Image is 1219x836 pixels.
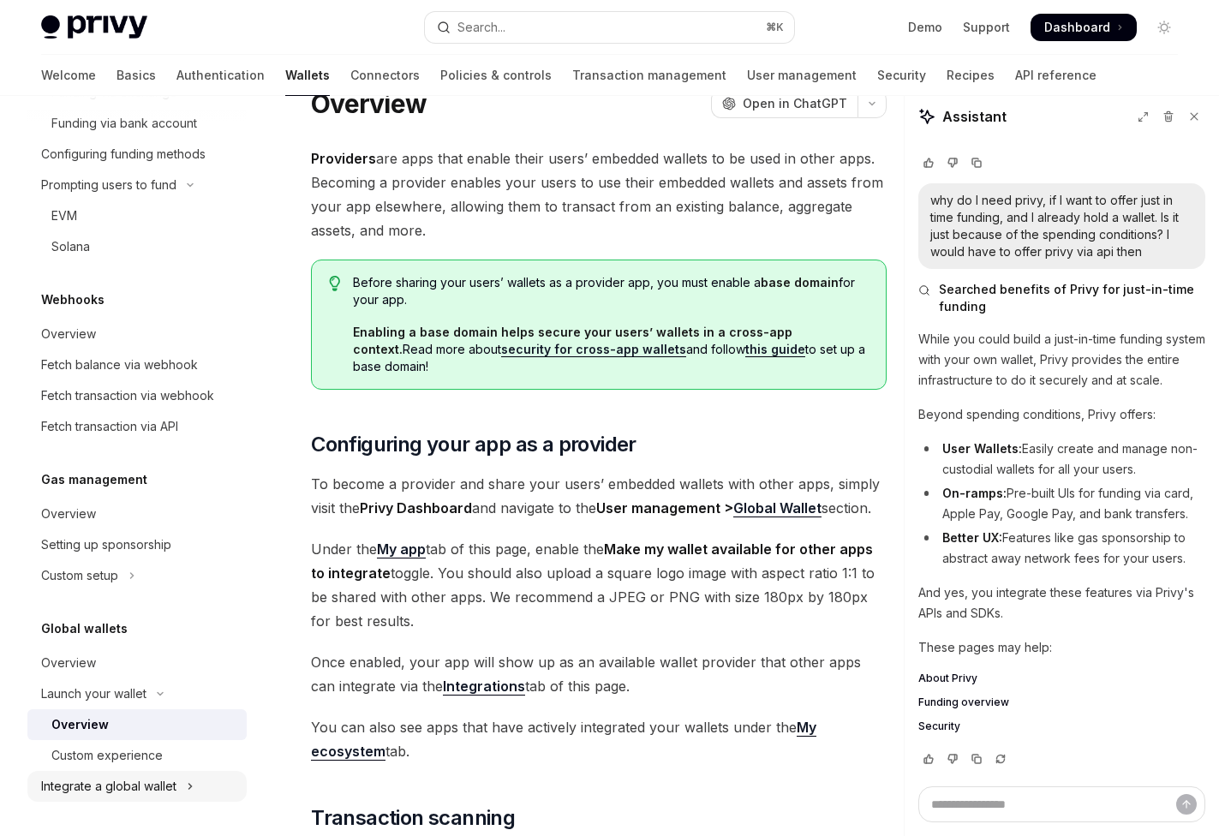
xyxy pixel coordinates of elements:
[27,380,247,411] a: Fetch transaction via webhook
[440,55,552,96] a: Policies & controls
[41,15,147,39] img: light logo
[41,355,198,375] div: Fetch balance via webhook
[1031,14,1137,41] a: Dashboard
[176,55,265,96] a: Authentication
[918,720,960,733] span: Security
[918,439,1205,480] li: Easily create and manage non-custodial wallets for all your users.
[457,17,505,38] div: Search...
[41,55,96,96] a: Welcome
[942,750,963,767] button: Vote that response was not good
[41,653,96,673] div: Overview
[27,231,247,262] a: Solana
[766,21,784,34] span: ⌘ K
[942,530,1002,545] strong: Better UX:
[1176,794,1197,815] button: Send message
[918,696,1009,709] span: Funding overview
[27,648,247,678] a: Overview
[311,537,887,633] span: Under the tab of this page, enable the toggle. You should also upload a square logo image with as...
[918,720,1205,733] a: Security
[942,441,1022,456] strong: User Wallets:
[501,342,686,357] a: security for cross-app wallets
[1150,14,1178,41] button: Toggle dark mode
[596,499,822,517] strong: User management >
[27,771,247,802] button: Toggle Integrate a global wallet section
[41,534,171,555] div: Setting up sponsorship
[41,416,178,437] div: Fetch transaction via API
[27,200,247,231] a: EVM
[311,146,887,242] span: are apps that enable their users’ embedded wallets to be used in other apps. Becoming a provider ...
[745,342,805,357] a: this guide
[918,329,1205,391] p: While you could build a just-in-time funding system with your own wallet, Privy provides the enti...
[27,108,247,139] a: Funding via bank account
[27,411,247,442] a: Fetch transaction via API
[930,192,1193,260] div: why do I need privy, if I want to offer just in time funding, and I already hold a wallet. Is it ...
[41,469,147,490] h5: Gas management
[942,486,1007,500] strong: On-ramps:
[443,678,525,695] strong: Integrations
[990,750,1011,767] button: Reload last chat
[966,750,987,767] button: Copy chat response
[311,719,816,761] a: My ecosystem
[908,19,942,36] a: Demo
[918,672,977,685] span: About Privy
[27,560,247,591] button: Toggle Custom setup section
[41,504,96,524] div: Overview
[51,113,197,134] div: Funding via bank account
[947,55,995,96] a: Recipes
[350,55,420,96] a: Connectors
[942,154,963,171] button: Vote that response was not good
[360,499,472,517] strong: Privy Dashboard
[572,55,726,96] a: Transaction management
[877,55,926,96] a: Security
[329,276,341,291] svg: Tip
[41,144,206,164] div: Configuring funding methods
[761,275,839,290] strong: base domain
[41,684,146,704] div: Launch your wallet
[353,324,869,375] span: Read more about and follow to set up a base domain!
[425,12,795,43] button: Open search
[743,95,847,112] span: Open in ChatGPT
[918,582,1205,624] p: And yes, you integrate these features via Privy's APIs and SDKs.
[311,540,873,582] strong: Make my wallet available for other apps to integrate
[41,290,105,310] h5: Webhooks
[311,719,816,760] strong: My ecosystem
[918,528,1205,569] li: Features like gas sponsorship to abstract away network fees for your users.
[942,106,1007,127] span: Assistant
[353,274,869,308] span: Before sharing your users’ wallets as a provider app, you must enable a for your app.
[1015,55,1097,96] a: API reference
[51,745,163,766] div: Custom experience
[311,88,427,119] h1: Overview
[27,170,247,200] button: Toggle Prompting users to fund section
[377,540,426,558] a: My app
[27,678,247,709] button: Toggle Launch your wallet section
[939,281,1205,315] span: Searched benefits of Privy for just-in-time funding
[41,324,96,344] div: Overview
[311,150,376,167] strong: Providers
[918,786,1205,822] textarea: Ask a question...
[443,678,525,696] a: Integrations
[747,55,857,96] a: User management
[311,715,887,763] span: You can also see apps that have actively integrated your wallets under the tab.
[963,19,1010,36] a: Support
[311,472,887,520] span: To become a provider and share your users’ embedded wallets with other apps, simply visit the and...
[377,540,426,558] strong: My app
[918,672,1205,685] a: About Privy
[918,696,1205,709] a: Funding overview
[311,650,887,698] span: Once enabled, your app will show up as an available wallet provider that other apps can integrate...
[918,750,939,767] button: Vote that response was good
[311,431,636,458] span: Configuring your app as a provider
[41,385,214,406] div: Fetch transaction via webhook
[27,499,247,529] a: Overview
[918,154,939,171] button: Vote that response was good
[51,714,109,735] div: Overview
[27,709,247,740] a: Overview
[285,55,330,96] a: Wallets
[918,281,1205,315] button: Searched benefits of Privy for just-in-time funding
[353,325,792,356] strong: Enabling a base domain helps secure your users’ wallets in a cross-app context.
[27,740,247,771] a: Custom experience
[918,404,1205,425] p: Beyond spending conditions, Privy offers:
[27,319,247,349] a: Overview
[41,175,176,195] div: Prompting users to fund
[733,499,822,517] a: Global Wallet
[51,236,90,257] div: Solana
